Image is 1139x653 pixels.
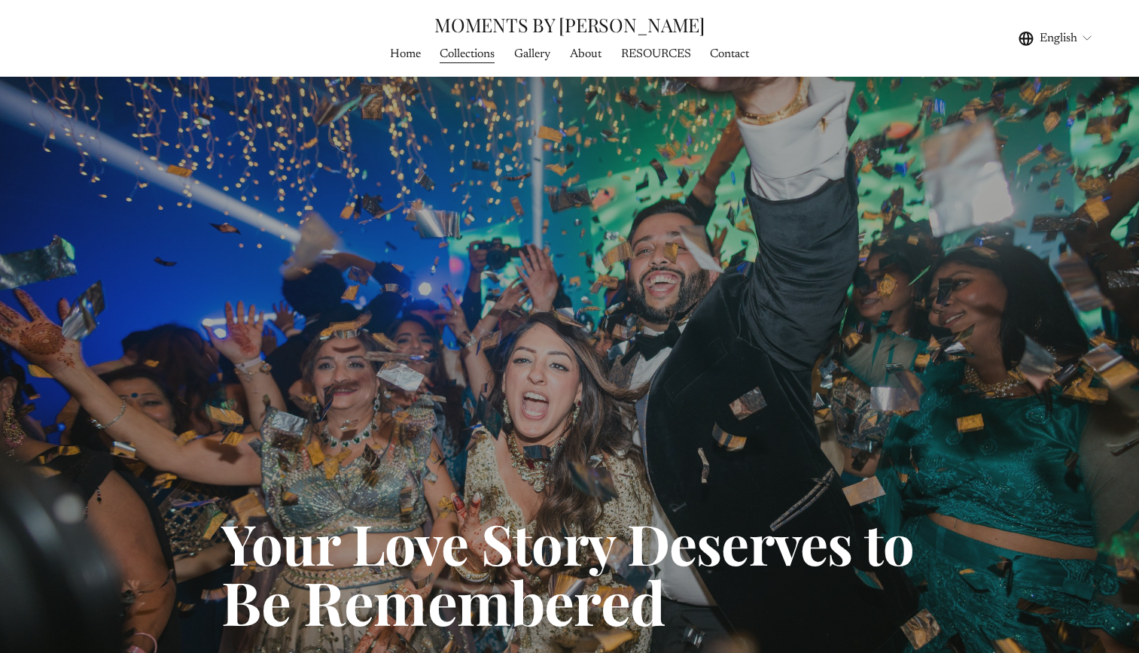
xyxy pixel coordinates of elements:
[440,44,495,64] a: Collections
[710,44,749,64] a: Contact
[621,44,691,64] a: RESOURCES
[390,44,421,64] a: Home
[1019,28,1094,48] div: language picker
[570,44,601,64] a: About
[221,561,665,641] strong: Be Remembered
[434,12,705,37] a: MOMENTS BY [PERSON_NAME]
[514,44,550,64] a: folder dropdown
[1040,29,1077,47] span: English
[514,45,550,63] span: Gallery
[221,506,914,580] strong: Your Love Story Deserves to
